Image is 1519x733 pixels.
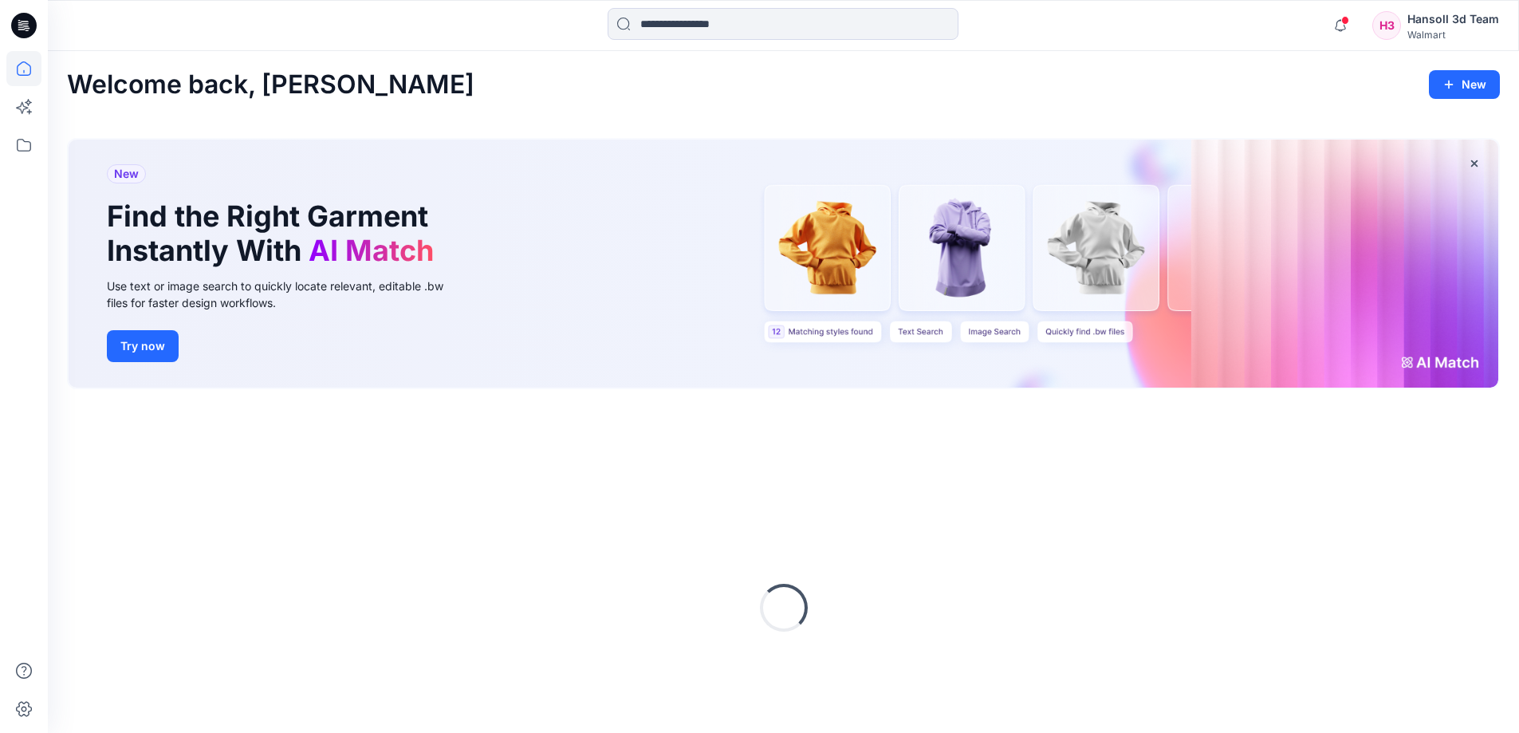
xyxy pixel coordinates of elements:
[309,233,434,268] span: AI Match
[107,199,442,268] h1: Find the Right Garment Instantly With
[1372,11,1401,40] div: H3
[1407,29,1499,41] div: Walmart
[1407,10,1499,29] div: Hansoll 3d Team
[107,330,179,362] button: Try now
[107,278,466,311] div: Use text or image search to quickly locate relevant, editable .bw files for faster design workflows.
[1429,70,1500,99] button: New
[67,70,474,100] h2: Welcome back, [PERSON_NAME]
[114,164,139,183] span: New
